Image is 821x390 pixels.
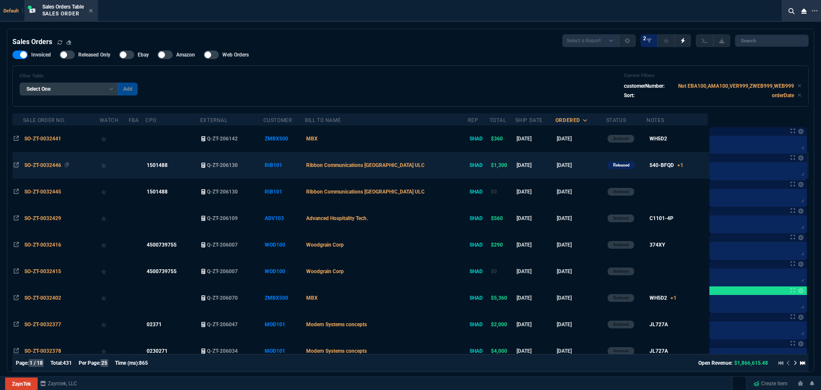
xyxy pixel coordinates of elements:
td: SHAD [468,125,489,152]
nx-icon: Open New Tab [812,7,818,15]
td: $290 [490,232,515,258]
span: 2 [643,35,646,42]
span: MBX [306,136,318,142]
td: $2,000 [490,311,515,338]
div: Sale Order No. [23,117,65,124]
p: Archived [613,215,629,222]
span: SO-ZT-0032441 [24,136,61,142]
span: Page: [16,360,29,366]
div: WH5D2+1 [650,294,676,302]
p: Archived [613,268,629,275]
p: Sort: [624,92,635,99]
td: [DATE] [515,179,555,205]
span: Q-ZT-206007 [207,268,238,274]
span: Total: [50,360,63,366]
span: SO-ZT-0032446 [24,162,61,168]
span: Woodgrain Corp [306,242,344,248]
span: Q-ZT-206109 [207,215,238,221]
td: [DATE] [515,152,555,179]
span: Q-ZT-206070 [207,295,238,301]
nx-icon: Open In Opposite Panel [14,295,19,301]
td: [DATE] [555,258,606,285]
span: 1 / 18 [29,359,44,367]
div: JL727A [650,347,668,355]
nx-icon: Close Tab [89,8,93,15]
span: Ebay [138,51,149,58]
nx-icon: Open In Opposite Panel [14,189,19,195]
p: Archived [613,348,629,354]
span: MBX [306,295,318,301]
div: External [200,117,227,124]
td: ZMBX500 [263,125,305,152]
span: SO-ZT-0032377 [24,322,61,327]
span: SO-ZT-0032402 [24,295,61,301]
span: Web Orders [222,51,249,58]
span: Time (ms): [115,360,139,366]
p: Archived [613,241,629,248]
nx-icon: Close Workbench [798,6,810,16]
td: $0 [490,258,515,285]
span: Sales Orders Table [42,4,84,10]
p: Sales Order [42,10,84,17]
span: SO-ZT-0032445 [24,189,61,195]
td: $360 [490,125,515,152]
div: 374XY [650,241,665,249]
td: SHAD [468,311,489,338]
span: Ribbon Communications [GEOGRAPHIC_DATA] ULC [306,162,425,168]
span: Open Revenue: [698,360,732,366]
span: Released Only [78,51,110,58]
td: $0 [490,179,515,205]
td: SHAD [468,338,489,364]
td: WOD100 [263,258,305,285]
span: +1 [677,162,683,168]
td: $4,000 [490,338,515,364]
div: Ship Date [515,117,543,124]
td: [DATE] [555,205,606,232]
span: Per Page: [79,360,100,366]
td: [DATE] [515,258,555,285]
td: RIB101 [263,152,305,179]
nx-icon: Open In Opposite Panel [14,348,19,354]
h4: Sales Orders [12,37,52,47]
nx-fornida-value: 4500739755 [147,268,198,275]
td: MOD101 [263,311,305,338]
span: 431 [63,360,72,366]
div: FBA [129,117,139,124]
span: SO-ZT-0032415 [24,268,61,274]
nx-icon: Open In Opposite Panel [14,268,19,274]
span: Q-ZT-206047 [207,322,238,327]
td: $1,300 [490,152,515,179]
span: 1501488 [147,189,168,195]
nx-fornida-value: 1501488 [147,188,198,196]
span: 865 [139,360,148,366]
nx-icon: Open In Opposite Panel [14,136,19,142]
div: Add to Watchlist [101,186,127,198]
p: Archived [613,188,629,195]
td: SHAD [468,232,489,258]
span: SO-ZT-0032378 [24,348,61,354]
nx-icon: Search [785,6,798,16]
td: [DATE] [515,205,555,232]
span: 1501488 [147,162,168,168]
div: ordered [555,117,580,124]
span: Q-ZT-206130 [207,189,238,195]
td: SHAD [468,205,489,232]
td: [DATE] [515,311,555,338]
td: [DATE] [555,232,606,258]
td: [DATE] [515,232,555,258]
td: SHAD [468,179,489,205]
span: Ribbon Communications [GEOGRAPHIC_DATA] ULC [306,189,425,195]
td: RIB101 [263,179,305,205]
nx-fornida-value: 02371 [147,321,198,328]
span: 02371 [147,322,162,327]
td: SHAD [468,258,489,285]
td: [DATE] [515,125,555,152]
a: Create Item [750,377,791,390]
td: [DATE] [515,285,555,311]
span: +1 [670,295,676,301]
div: Add to Watchlist [101,319,127,330]
span: Invoiced [31,51,51,58]
span: Q-ZT-206007 [207,242,238,248]
span: SO-ZT-0032429 [24,215,61,221]
nx-fornida-value: 4500739755 [147,241,198,249]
